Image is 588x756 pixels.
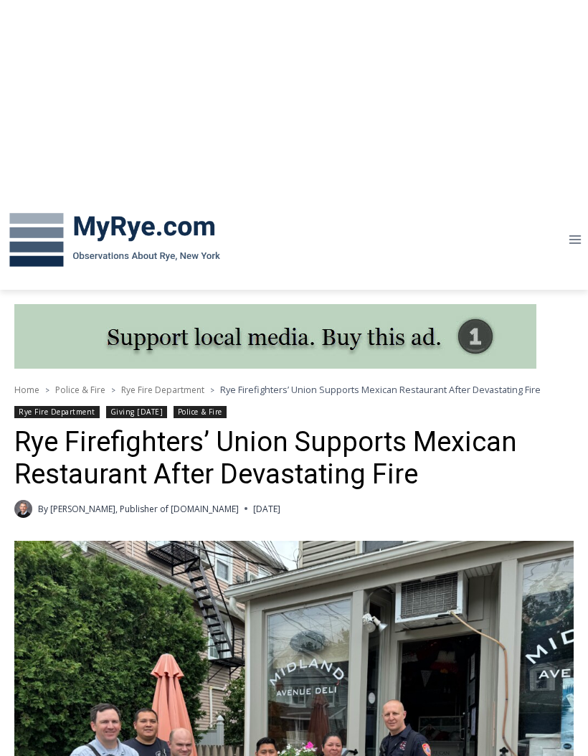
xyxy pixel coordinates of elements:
[106,406,168,418] a: Giving [DATE]
[561,229,588,251] button: Open menu
[55,384,105,396] a: Police & Fire
[121,384,204,396] a: Rye Fire Department
[111,385,115,395] span: >
[174,406,227,418] a: Police & Fire
[38,502,48,516] span: By
[253,502,280,516] time: [DATE]
[45,385,49,395] span: >
[14,500,32,518] a: Author image
[220,383,541,396] span: Rye Firefighters’ Union Supports Mexican Restaurant After Devastating Fire
[210,385,214,395] span: >
[14,406,100,418] a: Rye Fire Department
[14,382,574,397] nav: Breadcrumbs
[14,384,39,396] a: Home
[50,503,239,515] a: [PERSON_NAME], Publisher of [DOMAIN_NAME]
[14,304,536,369] img: support local media, buy this ad
[14,426,574,491] h1: Rye Firefighters’ Union Supports Mexican Restaurant After Devastating Fire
